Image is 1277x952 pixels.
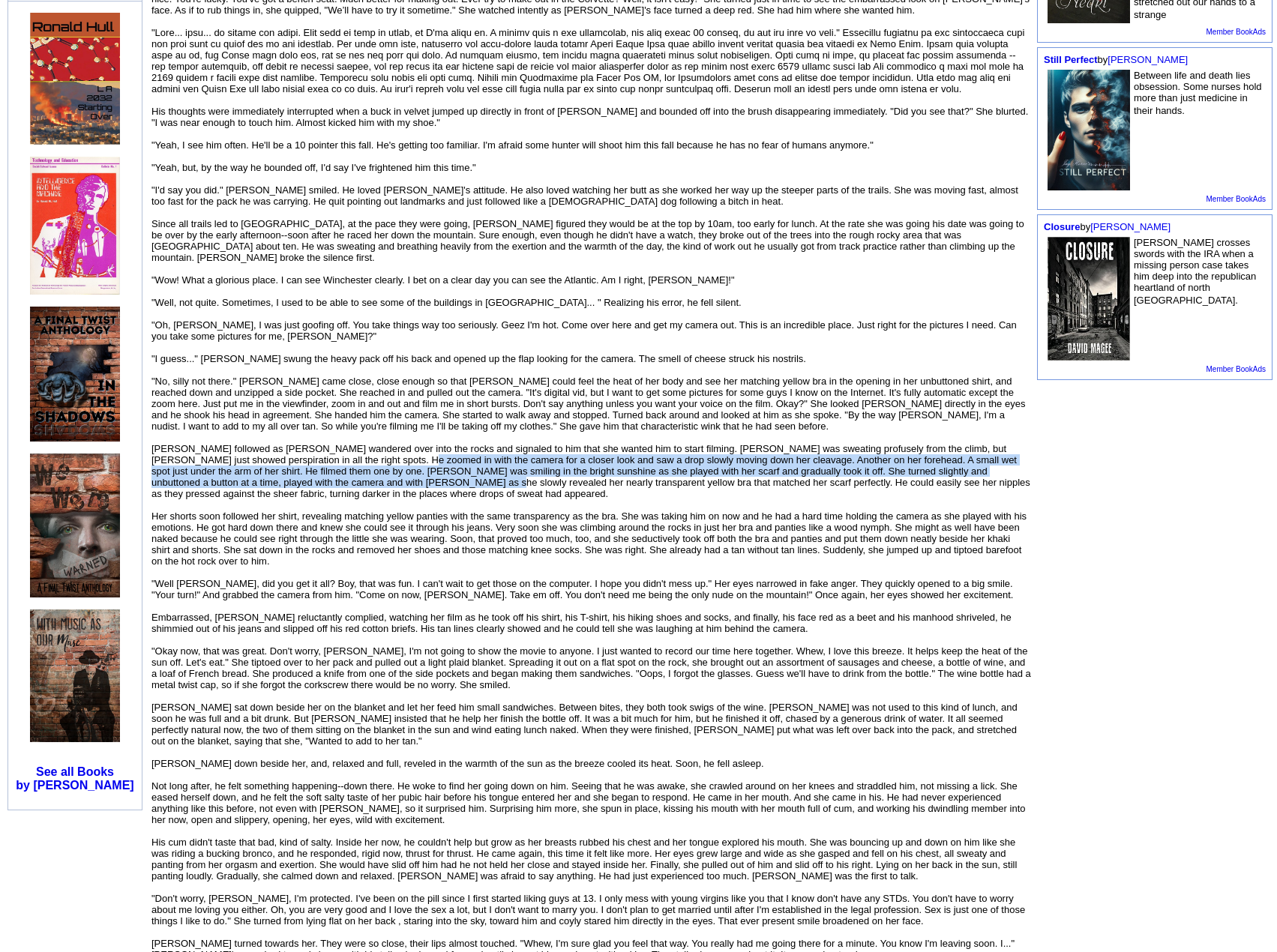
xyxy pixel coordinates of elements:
a: Member BookAds [1207,365,1266,373]
font: Between life and death lies obsession. Some nurses hold more than just medicine in their hands. [1134,70,1262,116]
img: 80043.jpg [30,157,120,294]
a: Closure [1044,221,1080,232]
a: Still Perfect [1044,54,1098,65]
img: 80448.jpg [1048,70,1130,190]
b: See all Books by [PERSON_NAME] [16,765,133,792]
font: by [1044,54,1188,65]
img: shim.gif [30,742,31,750]
img: shim.gif [76,5,77,10]
img: 80008.jpg [30,307,120,442]
img: shim.gif [30,295,31,302]
img: shim.gif [30,442,31,449]
a: Member BookAds [1207,195,1266,203]
img: 79677.jpeg [30,609,120,743]
img: shim.gif [76,5,76,10]
a: [PERSON_NAME] [1090,221,1171,232]
font: [PERSON_NAME] crosses swords with the IRA when a missing person case takes him deep into the repu... [1134,237,1256,306]
a: See all Booksby [PERSON_NAME] [16,765,133,792]
img: shim.gif [30,597,31,605]
img: 79944.jpg [30,454,120,597]
img: 80441.jpg [30,13,120,145]
img: shim.gif [73,5,74,10]
font: by [1044,221,1171,232]
a: [PERSON_NAME] [1108,54,1188,65]
img: 70832.jpg [1048,237,1130,361]
a: Member BookAds [1207,28,1266,36]
img: shim.gif [30,145,31,152]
